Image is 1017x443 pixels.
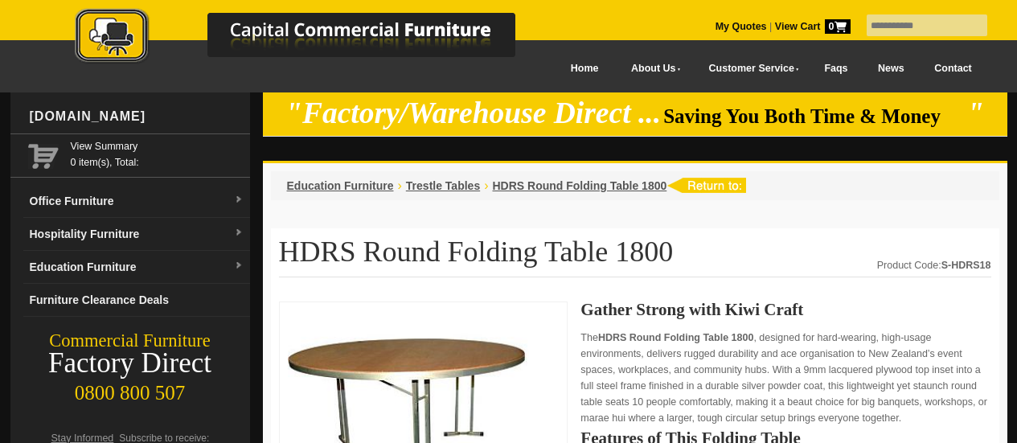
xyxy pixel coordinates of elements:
div: 0800 800 507 [10,374,250,404]
a: Furniture Clearance Deals [23,284,250,317]
div: Factory Direct [10,352,250,375]
a: Faqs [810,51,863,87]
strong: HDRS Round Folding Table 1800 [598,332,754,343]
div: Product Code: [877,257,991,273]
a: News [863,51,919,87]
p: The , designed for hard-wearing, high-usage environments, delivers rugged durability and ace orga... [580,330,990,426]
a: Customer Service [691,51,809,87]
em: " [967,96,984,129]
a: Education Furniture [287,179,394,192]
a: My Quotes [716,21,767,32]
a: View Summary [71,138,244,154]
img: dropdown [234,228,244,238]
span: Saving You Both Time & Money [663,105,965,127]
img: Capital Commercial Furniture Logo [31,8,593,67]
strong: View Cart [775,21,851,32]
h2: Gather Strong with Kiwi Craft [580,301,990,318]
h1: HDRS Round Folding Table 1800 [279,236,991,277]
span: 0 item(s), Total: [71,138,244,168]
a: View Cart0 [772,21,850,32]
span: 0 [825,19,851,34]
a: Education Furnituredropdown [23,251,250,284]
a: Office Furnituredropdown [23,185,250,218]
a: Capital Commercial Furniture Logo [31,8,593,72]
a: HDRS Round Folding Table 1800 [493,179,667,192]
a: Trestle Tables [406,179,480,192]
li: › [484,178,488,194]
img: dropdown [234,195,244,205]
img: dropdown [234,261,244,271]
strong: S-HDRS18 [941,260,991,271]
a: Hospitality Furnituredropdown [23,218,250,251]
div: Commercial Furniture [10,330,250,352]
a: About Us [613,51,691,87]
div: [DOMAIN_NAME] [23,92,250,141]
em: "Factory/Warehouse Direct ... [285,96,661,129]
li: › [398,178,402,194]
a: Contact [919,51,986,87]
img: return to [666,178,746,193]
